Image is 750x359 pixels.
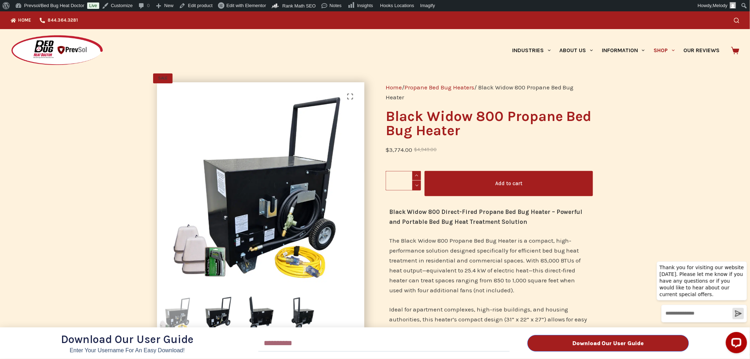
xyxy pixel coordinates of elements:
[357,3,373,8] span: Insights
[87,2,99,9] a: Live
[713,3,728,8] span: Melody
[226,3,266,8] span: Edit with Elementor
[61,333,194,346] span: Download Our User Guide
[651,255,750,359] iframe: LiveChat chat widget
[527,335,689,352] button: Download Our User Guide
[61,348,194,353] p: Enter Your Username for an Easy Download!
[572,341,644,346] span: Download Our User Guide
[282,3,316,9] span: Rank Math SEO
